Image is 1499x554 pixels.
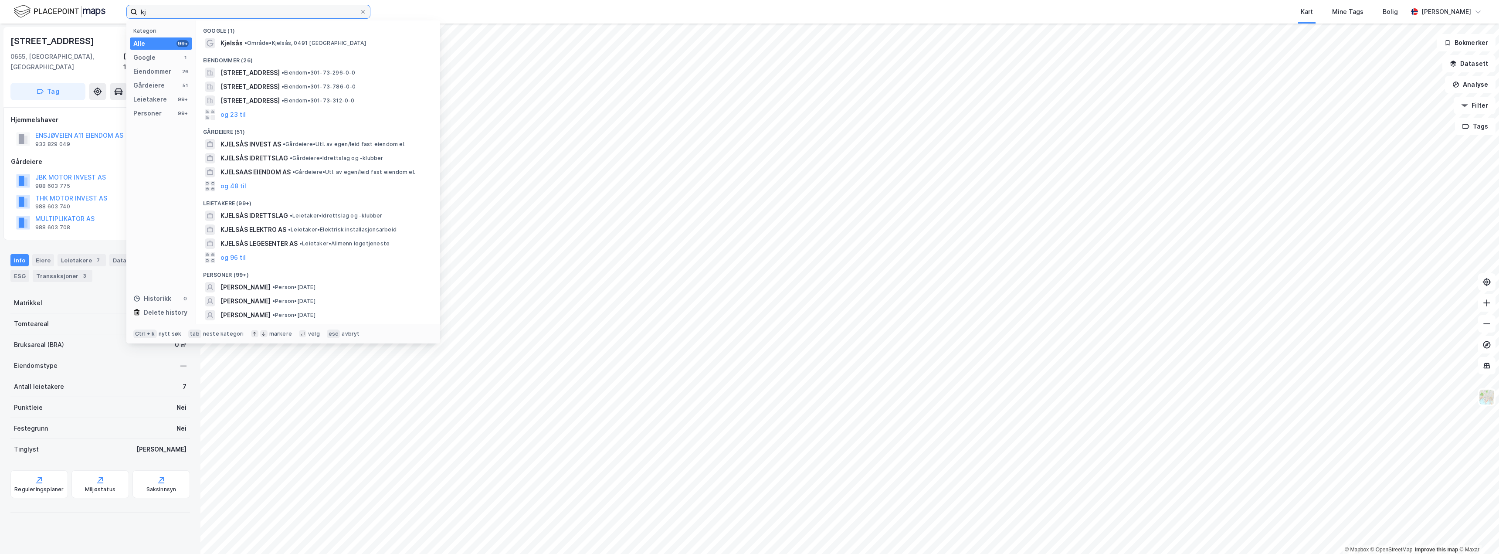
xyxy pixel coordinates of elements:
span: KJELSÅS IDRETTSLAG [220,211,288,221]
div: Eiendommer (26) [196,50,440,66]
span: KJELSÅS LEGESENTER AS [220,238,298,249]
button: Analyse [1445,76,1496,93]
div: neste kategori [203,330,244,337]
div: 99+ [176,110,189,117]
div: [PERSON_NAME] [1421,7,1471,17]
div: Reguleringsplaner [14,486,64,493]
span: • [292,169,295,175]
span: Kjelsås [220,38,243,48]
div: Eiendomstype [14,360,58,371]
span: Gårdeiere • Utl. av egen/leid fast eiendom el. [283,141,406,148]
span: • [272,284,275,290]
div: Bolig [1383,7,1398,17]
a: Improve this map [1415,547,1458,553]
div: Hjemmelshaver [11,115,190,125]
div: Historikk [133,293,171,304]
div: Leietakere (99+) [196,193,440,209]
div: Miljøstatus [85,486,115,493]
div: Datasett [109,254,153,266]
span: • [281,97,284,104]
div: Gårdeiere [11,156,190,167]
div: — [180,360,187,371]
div: 7 [183,381,187,392]
span: Leietaker • Idrettslag og -klubber [290,212,383,219]
div: Tomteareal [14,319,49,329]
div: Kart [1301,7,1313,17]
div: Transaksjoner [33,270,92,282]
span: • [290,212,292,219]
span: [PERSON_NAME] [220,310,271,320]
span: • [290,155,292,161]
div: Festegrunn [14,423,48,434]
div: Leietakere [58,254,106,266]
div: Nei [176,423,187,434]
span: Leietaker • Elektrisk installasjonsarbeid [288,226,397,233]
div: esc [327,330,340,338]
span: [STREET_ADDRESS] [220,95,280,106]
button: Filter [1454,97,1496,114]
span: Område • Kjelsås, 0491 [GEOGRAPHIC_DATA] [244,40,366,47]
span: • [288,226,291,233]
div: Gårdeiere [133,80,165,91]
button: Tag [10,83,85,100]
div: Eiendommer [133,66,171,77]
div: 0655, [GEOGRAPHIC_DATA], [GEOGRAPHIC_DATA] [10,51,123,72]
div: Personer (99+) [196,265,440,280]
span: [PERSON_NAME] [220,296,271,306]
span: • [299,240,302,247]
span: • [272,312,275,318]
div: Punktleie [14,402,43,413]
button: Bokmerker [1437,34,1496,51]
div: Saksinnsyn [146,486,176,493]
div: 7 [94,256,102,265]
div: 26 [182,68,189,75]
div: Chat Widget [1455,512,1499,554]
span: [PERSON_NAME] [220,282,271,292]
span: Person • [DATE] [272,312,315,319]
span: Person • [DATE] [272,298,315,305]
div: Alle [133,38,145,49]
img: Z [1479,389,1495,405]
span: • [281,69,284,76]
div: Personer [133,108,162,119]
span: • [283,141,285,147]
div: 99+ [176,96,189,103]
div: Gårdeiere (51) [196,122,440,137]
span: Leietaker • Allmenn legetjeneste [299,240,390,247]
button: og 96 til [220,252,246,263]
span: [STREET_ADDRESS] [220,82,280,92]
button: og 48 til [220,181,246,191]
span: KJELSÅS INVEST AS [220,139,281,150]
span: Eiendom • 301-73-296-0-0 [281,69,356,76]
div: Ctrl + k [133,330,157,338]
span: KJELSAAS EIENDOM AS [220,167,291,177]
div: 0 ㎡ [175,340,187,350]
span: • [281,83,284,90]
div: Matrikkel [14,298,42,308]
div: [GEOGRAPHIC_DATA], 129/18 [123,51,190,72]
div: avbryt [342,330,359,337]
button: og 23 til [220,109,246,120]
span: • [244,40,247,46]
div: Google (1) [196,20,440,36]
div: 933 829 049 [35,141,70,148]
div: Tinglyst [14,444,39,455]
div: Info [10,254,29,266]
button: Tags [1455,118,1496,135]
div: Antall leietakere [14,381,64,392]
div: 3 [80,272,89,280]
span: Person • [DATE] [272,284,315,291]
div: Nei [176,402,187,413]
div: Mine Tags [1332,7,1363,17]
div: markere [269,330,292,337]
div: 0 [182,295,189,302]
div: Bruksareal (BRA) [14,340,64,350]
div: 988 603 708 [35,224,70,231]
div: nytt søk [159,330,182,337]
span: • [272,298,275,304]
div: 51 [182,82,189,89]
div: Delete history [144,307,187,318]
div: 988 603 775 [35,183,70,190]
div: Kategori [133,27,192,34]
span: Eiendom • 301-73-786-0-0 [281,83,356,90]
